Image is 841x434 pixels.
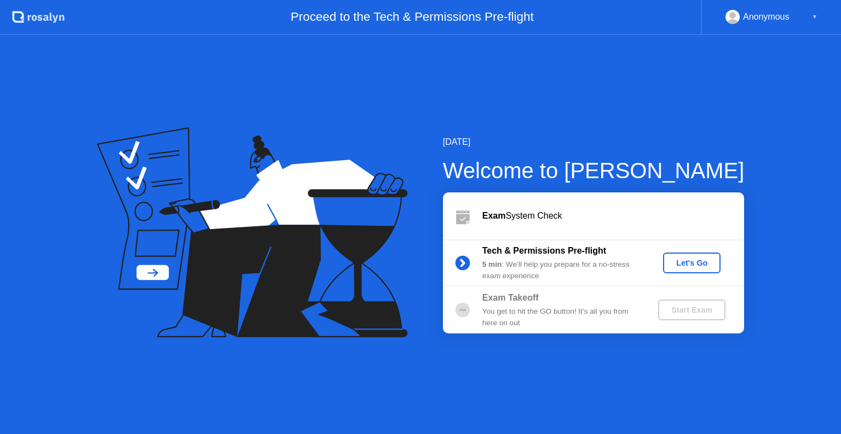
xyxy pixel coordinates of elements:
div: ▼ [812,10,817,24]
b: Exam [482,211,506,220]
b: Tech & Permissions Pre-flight [482,246,606,255]
div: : We’ll help you prepare for a no-stress exam experience [482,259,640,281]
div: System Check [482,209,744,222]
button: Start Exam [658,300,725,320]
button: Let's Go [663,253,721,273]
div: Start Exam [663,306,721,314]
b: 5 min [482,260,502,268]
b: Exam Takeoff [482,293,539,302]
div: Let's Go [667,259,716,267]
div: Welcome to [PERSON_NAME] [443,154,745,187]
div: You get to hit the GO button! It’s all you from here on out [482,306,640,329]
div: Anonymous [743,10,790,24]
div: [DATE] [443,136,745,149]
